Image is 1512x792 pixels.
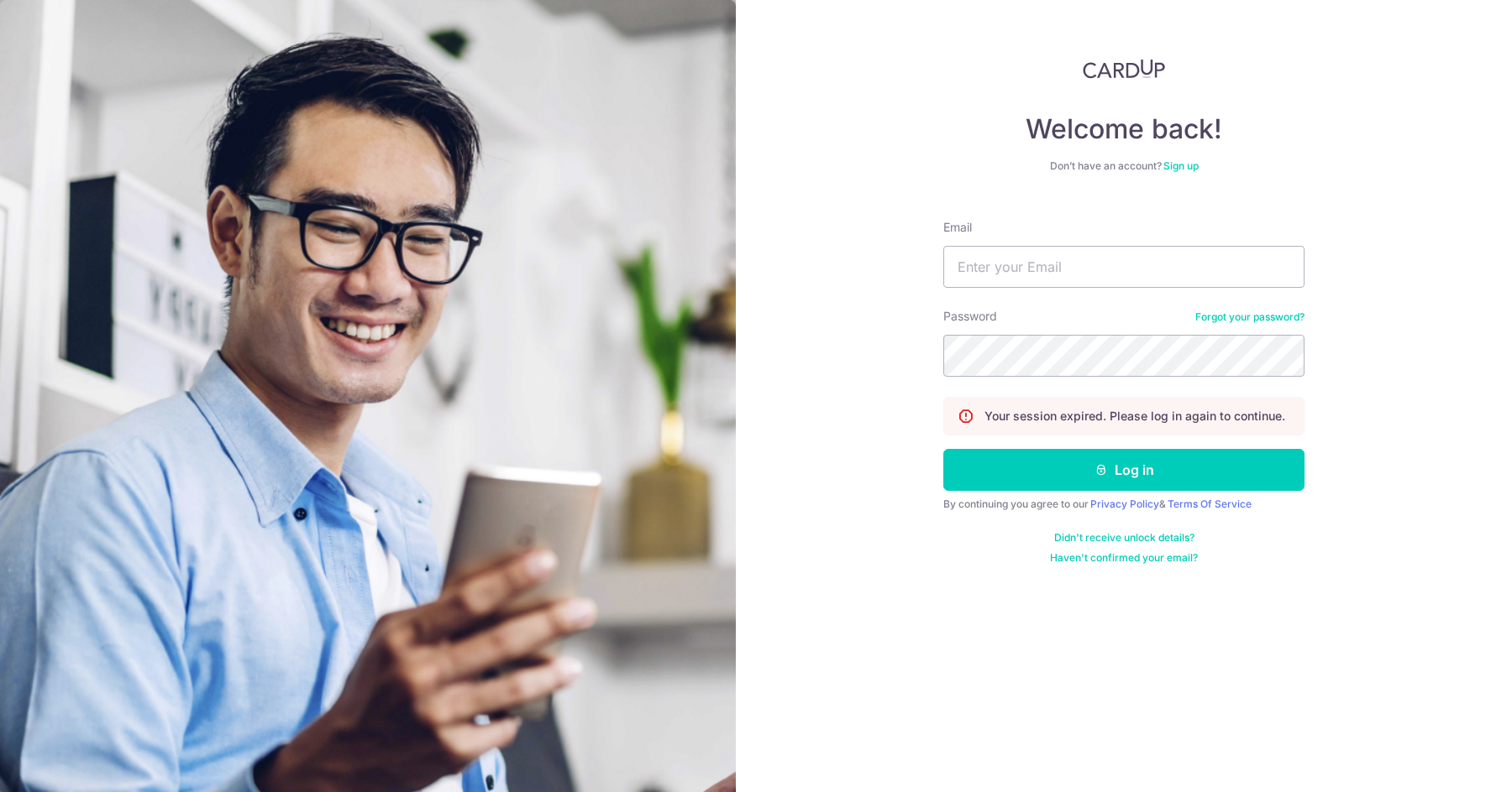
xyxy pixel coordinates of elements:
a: Sign up [1163,159,1199,172]
a: Haven't confirmed your email? [1050,551,1198,565]
a: Didn't receive unlock details? [1054,531,1194,544]
p: Your session expired. Please log in again to continue. [984,408,1285,425]
img: CardUp Logo [1083,59,1165,79]
div: Don’t have an account? [943,159,1305,173]
a: Terms Of Service [1168,498,1252,510]
button: Log in [943,449,1305,491]
a: Forgot your password? [1195,310,1305,324]
label: Email [943,219,972,236]
label: Password [943,308,997,325]
div: By continuing you agree to our & [943,498,1305,511]
input: Enter your Email [943,246,1305,288]
h4: Welcome back! [943,112,1305,146]
a: Privacy Policy [1090,498,1159,510]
